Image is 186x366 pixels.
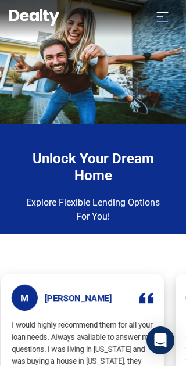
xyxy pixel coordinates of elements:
h5: [PERSON_NAME] [45,293,112,303]
p: Explore Flexible Lending Options For You! [22,196,164,224]
h4: Unlock Your Dream Home [22,150,164,184]
button: Toggle navigation [148,7,177,26]
span: M [12,285,38,311]
div: Open Intercom Messenger [146,326,174,354]
img: Dealty - Buy, Sell & Rent Homes [9,9,59,26]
